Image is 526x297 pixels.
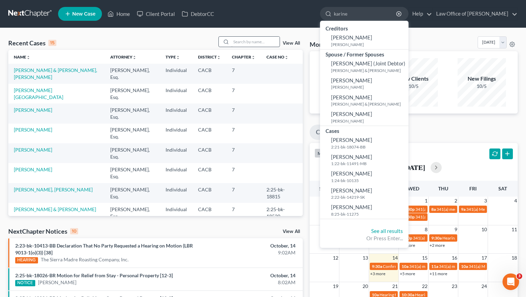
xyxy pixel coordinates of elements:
[481,254,488,262] span: 17
[436,207,470,212] span: 341(a) meeting for
[160,163,192,183] td: Individual
[105,143,160,163] td: [PERSON_NAME], Esq.
[283,41,300,46] a: View All
[402,164,425,171] h2: [DATE]
[207,249,295,256] div: 9:02AM
[160,84,192,103] td: Individual
[178,8,217,20] a: DebtorCC
[431,264,438,269] span: 11a
[26,55,30,60] i: unfold_more
[331,194,407,200] small: 2:22-bk-14219-SK
[192,183,226,203] td: CACB
[320,92,408,109] a: [PERSON_NAME][PERSON_NAME] & [PERSON_NAME]
[110,54,137,60] a: Attorneyunfold_more
[331,187,372,193] span: [PERSON_NAME]
[198,54,221,60] a: Districtunfold_more
[207,279,295,286] div: 8:02AM
[421,254,428,262] span: 15
[408,186,419,191] span: Wed
[319,186,329,191] span: Sun
[160,103,192,123] td: Individual
[320,109,408,126] a: [PERSON_NAME][PERSON_NAME]
[409,264,476,269] span: 341(a) meeting for [PERSON_NAME]
[332,254,339,262] span: 12
[409,8,432,20] a: Help
[320,152,408,169] a: [PERSON_NAME]1:22-bk-11491-MB
[331,118,407,124] small: [PERSON_NAME]
[413,235,480,241] span: 341(a) meeting for [PERSON_NAME]
[392,254,398,262] span: 14
[511,225,518,234] span: 11
[461,264,468,269] span: 10a
[105,124,160,143] td: [PERSON_NAME], Esq.
[383,264,461,269] span: Confirmation hearing for [PERSON_NAME]
[226,143,261,163] td: 7
[226,203,261,223] td: 7
[105,84,160,103] td: [PERSON_NAME], Esq.
[207,242,295,249] div: October, 14
[314,148,333,158] button: month
[192,124,226,143] td: CACB
[389,83,438,90] div: 10/5
[226,103,261,123] td: 7
[442,235,496,241] span: Hearing for [PERSON_NAME]
[331,60,405,66] span: [PERSON_NAME] (Joint Debtor)
[226,64,261,83] td: 7
[320,32,408,49] a: [PERSON_NAME][PERSON_NAME]
[514,197,518,205] span: 4
[266,54,289,60] a: Case Nounfold_more
[331,178,407,183] small: 1:24-bk-10135
[451,282,458,290] span: 23
[331,94,372,100] span: [PERSON_NAME]
[14,166,52,172] a: [PERSON_NAME]
[261,183,303,203] td: 2:25-bk-18815
[332,282,339,290] span: 19
[176,55,180,60] i: unfold_more
[105,203,160,223] td: [PERSON_NAME], Esq.
[415,214,482,219] span: 341(a) Meeting for [PERSON_NAME]
[105,64,160,83] td: [PERSON_NAME], Esq.
[511,254,518,262] span: 18
[192,143,226,163] td: CACB
[192,163,226,183] td: CACB
[284,55,289,60] i: unfold_more
[517,273,522,279] span: 3
[331,84,407,90] small: [PERSON_NAME]
[15,272,173,278] a: 2:25-bk-18026-BR Motion for Relief from Stay - Personal Property [12-3]
[362,282,369,290] span: 20
[14,107,52,113] a: [PERSON_NAME]
[105,163,160,183] td: [PERSON_NAME], Esq.
[331,137,372,143] span: [PERSON_NAME]
[310,125,347,140] a: Calendar
[424,197,428,205] span: 1
[326,235,403,242] div: Or Press Enter...
[14,67,97,80] a: [PERSON_NAME] & [PERSON_NAME], [PERSON_NAME]
[217,55,221,60] i: unfold_more
[331,154,372,160] span: [PERSON_NAME]
[320,135,408,152] a: [PERSON_NAME]2:21-bk-18074-BB
[331,211,407,217] small: 8:25-bk-11275
[483,197,488,205] span: 3
[430,243,445,248] a: +2 more
[14,54,30,60] a: Nameunfold_more
[160,124,192,143] td: Individual
[331,144,407,150] small: 2:21-bk-18074-BB
[38,279,76,286] a: [PERSON_NAME]
[72,11,95,17] span: New Case
[320,24,408,32] div: Creditors
[15,280,35,286] div: NOTICE
[481,282,488,290] span: 24
[430,271,447,276] a: +11 more
[251,55,255,60] i: unfold_more
[331,77,372,83] span: [PERSON_NAME]
[310,40,359,48] h3: Monthly Progress
[15,243,193,255] a: 2:23-bk-10413-BB Declaration That No Party Requested a Hearing on Motion (LBR 9013-1(o)(3)) [38]
[402,264,408,269] span: 10a
[226,124,261,143] td: 7
[166,54,180,60] a: Typeunfold_more
[331,161,407,166] small: 1:22-bk-11491-MB
[454,197,458,205] span: 2
[70,228,78,234] div: 10
[371,228,403,234] a: See all results
[133,8,178,20] a: Client Portal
